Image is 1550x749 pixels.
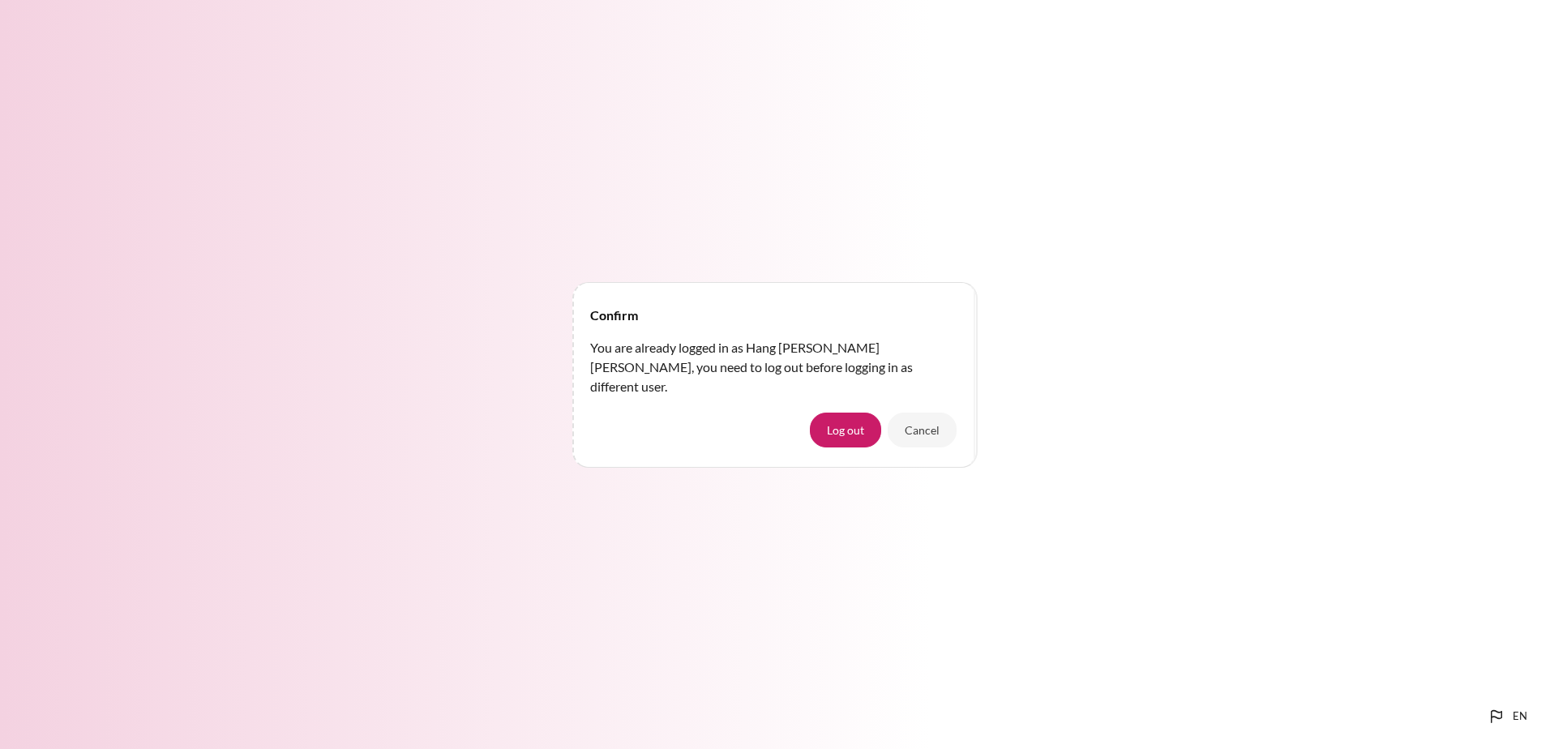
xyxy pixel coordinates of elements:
h4: Confirm [590,306,638,325]
button: Cancel [888,413,957,447]
button: Log out [810,413,881,447]
button: Languages [1480,700,1534,733]
span: en [1513,708,1527,725]
p: You are already logged in as Hang [PERSON_NAME] [PERSON_NAME], you need to log out before logging... [590,338,960,396]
